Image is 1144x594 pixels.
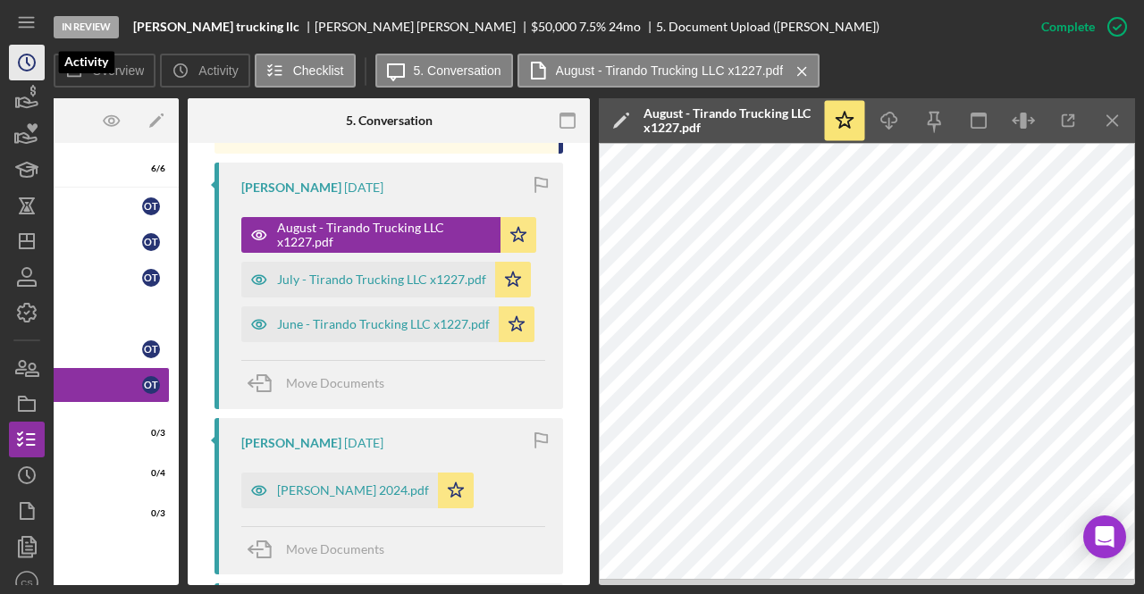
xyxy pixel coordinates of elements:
[315,20,531,34] div: [PERSON_NAME] [PERSON_NAME]
[21,578,32,588] text: CS
[241,262,531,297] button: July - Tirando Trucking LLC x1227.pdf
[277,317,490,331] div: June - Tirando Trucking LLC x1227.pdf
[133,163,165,174] div: 6 / 6
[241,306,534,342] button: June - Tirando Trucking LLC x1227.pdf
[1023,9,1135,45] button: Complete
[142,233,160,251] div: o t
[133,428,165,439] div: 0 / 3
[241,527,402,572] button: Move Documents
[54,16,119,38] div: In Review
[160,54,249,88] button: Activity
[241,473,474,508] button: [PERSON_NAME] 2024.pdf
[133,468,165,479] div: 0 / 4
[286,541,384,556] span: Move Documents
[579,20,606,34] div: 7.5 %
[643,106,813,135] div: August - Tirando Trucking LLC x1227.pdf
[241,217,536,253] button: August - Tirando Trucking LLC x1227.pdf
[241,180,341,195] div: [PERSON_NAME]
[277,221,492,249] div: August - Tirando Trucking LLC x1227.pdf
[277,272,486,287] div: July - Tirando Trucking LLC x1227.pdf
[255,54,356,88] button: Checklist
[142,269,160,287] div: o t
[133,20,299,34] b: [PERSON_NAME] trucking llc
[142,197,160,215] div: o t
[344,180,383,195] time: 2025-09-05 20:47
[241,361,402,406] button: Move Documents
[414,63,501,78] label: 5. Conversation
[556,63,783,78] label: August - Tirando Trucking LLC x1227.pdf
[286,375,384,390] span: Move Documents
[198,63,238,78] label: Activity
[346,113,433,128] div: 5. Conversation
[241,436,341,450] div: [PERSON_NAME]
[609,20,641,34] div: 24 mo
[1083,515,1126,558] div: Open Intercom Messenger
[142,340,160,358] div: o t
[54,54,156,88] button: Overview
[517,54,820,88] button: August - Tirando Trucking LLC x1227.pdf
[277,483,429,498] div: [PERSON_NAME] 2024.pdf
[1041,9,1095,45] div: Complete
[133,508,165,519] div: 0 / 3
[375,54,513,88] button: 5. Conversation
[531,19,576,34] span: $50,000
[142,376,160,394] div: o t
[92,63,144,78] label: Overview
[344,436,383,450] time: 2025-09-04 22:46
[293,63,344,78] label: Checklist
[656,20,879,34] div: 5. Document Upload ([PERSON_NAME])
